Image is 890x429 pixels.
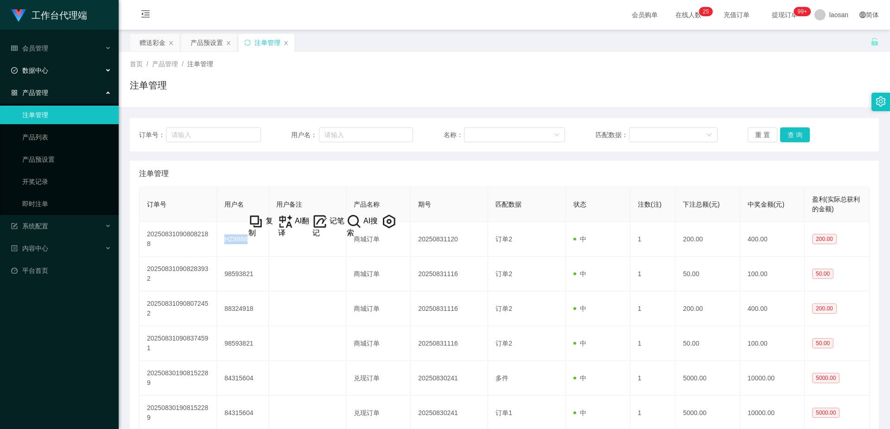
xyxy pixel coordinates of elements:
td: 1 [630,291,676,326]
button: 查 询 [780,127,810,142]
td: 50.00 [675,257,740,291]
span: 产品名称 [354,201,380,208]
span: 50.00 [812,338,833,348]
i: 图标: down [554,132,559,139]
a: 开奖记录 [22,172,111,191]
div: 赠送彩金 [140,34,165,51]
span: 50.00 [812,269,833,279]
span: 盈利(实际总获利的金额) [812,196,860,213]
td: 商城订单 [346,326,411,361]
span: 状态 [573,201,586,208]
span: 匹配数据 [496,201,521,208]
td: 20250831116 [411,291,488,326]
span: 系统配置 [11,222,48,230]
td: 20250830241 [411,361,488,396]
img: Y6Fg4b0bCsMmW1P9Q+wunl0AW5XwHbQAAAABJRU5ErkJggg== [278,214,293,229]
span: 用户名： [291,130,319,140]
sup: 25 [699,7,712,16]
span: 200.00 [812,234,837,244]
td: 202508310908283932 [140,257,217,291]
span: 订单号 [147,201,166,208]
span: 订单2 [496,235,512,243]
span: AI搜索 [347,217,378,237]
span: 数据中心 [11,67,48,74]
span: 注单管理 [139,168,169,179]
span: 产品管理 [152,60,178,68]
span: 订单2 [496,305,512,312]
td: 1 [630,361,676,396]
input: 请输入 [319,127,413,142]
img: logo.9652507e.png [11,9,26,22]
td: 20250831116 [411,257,488,291]
span: 注单管理 [187,60,213,68]
td: 202508310908374591 [140,326,217,361]
td: 100.00 [740,326,805,361]
h1: 注单管理 [130,78,167,92]
span: 下注总额(元) [683,201,719,208]
sup: 1026 [794,7,811,16]
i: 图标: sync [244,39,251,46]
i: 图标: setting [876,96,886,107]
span: 5000.00 [812,408,839,418]
span: / [182,60,184,68]
span: 订单2 [496,270,512,278]
div: 注单管理 [254,34,280,51]
span: / [146,60,148,68]
a: 注单管理 [22,106,111,124]
a: 工作台代理端 [11,11,87,19]
td: 20250831116 [411,326,488,361]
td: 202508310908082188 [140,222,217,257]
span: 5000.00 [812,373,839,383]
td: 1 [630,257,676,291]
td: 5000.00 [675,361,740,396]
span: 产品管理 [11,89,48,96]
span: 充值订单 [719,12,754,18]
td: 10000.00 [740,361,805,396]
td: 商城订单 [346,257,411,291]
img: hH46hMuwJzBHKAAAAAElFTkSuQmCC [347,214,362,229]
td: HZ8888 [217,222,268,257]
img: AivEMIV8KsPvPPD9SxUql4SH8QqllF07RjqtXqV5ygdJe4UlMEr3zb7XZL+lAGNfV6vZfL5R4VAYnRBZUUEhoFNTJsoqO0CbC... [381,214,396,229]
i: 图标: appstore-o [11,89,18,96]
span: AI翻译 [278,217,309,237]
td: 50.00 [675,326,740,361]
span: 复制 [248,217,273,237]
span: 提现订单 [767,12,802,18]
img: +vywMD4W03sz8AcLhV9TmKVjsAAAAABJRU5ErkJggg== [248,214,263,229]
span: 中 [573,340,586,347]
i: 图标: table [11,45,18,51]
i: 图标: check-circle-o [11,67,18,74]
td: 84315604 [217,361,268,396]
td: 98593821 [217,326,268,361]
td: 88324918 [217,291,268,326]
td: 商城订单 [346,291,411,326]
i: 图标: close [168,40,174,46]
span: 中 [573,409,586,416]
i: 图标: down [706,132,712,139]
i: 图标: unlock [871,38,879,46]
h1: 工作台代理端 [32,0,87,30]
i: 图标: form [11,223,18,229]
td: 商城订单 [346,222,411,257]
i: 图标: close [226,40,231,46]
td: 202508301908152289 [140,361,217,396]
p: 5 [706,7,709,16]
span: 记笔记 [312,217,344,237]
span: 匹配数据： [596,130,629,140]
td: 20250831120 [411,222,488,257]
td: 400.00 [740,291,805,326]
span: 期号 [418,201,431,208]
a: 即时注单 [22,195,111,213]
span: 中奖金额(元) [748,201,784,208]
p: 2 [703,7,706,16]
td: 兑现订单 [346,361,411,396]
div: 产品预设置 [191,34,223,51]
span: 中 [573,374,586,382]
td: 400.00 [740,222,805,257]
td: 98593821 [217,257,268,291]
span: 在线人数 [671,12,706,18]
input: 请输入 [166,127,261,142]
span: 首页 [130,60,143,68]
span: 订单号： [139,130,166,140]
i: 图标: menu-fold [130,0,161,30]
